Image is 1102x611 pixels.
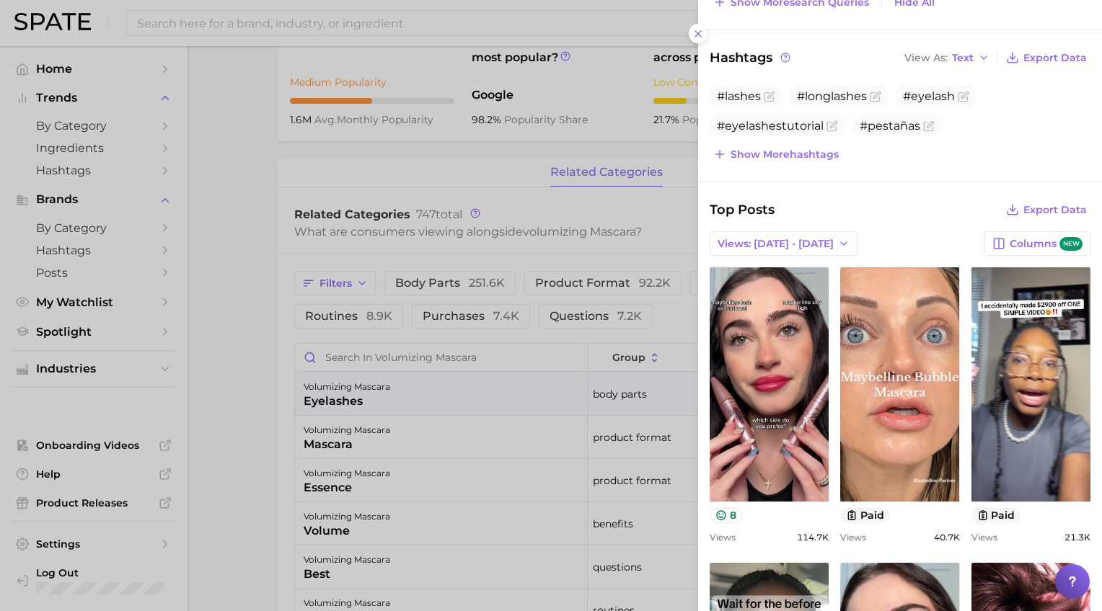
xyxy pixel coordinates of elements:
span: Columns [1010,237,1083,251]
span: #pestañas [860,119,920,133]
button: Show morehashtags [710,144,842,164]
button: Flag as miscategorized or irrelevant [923,120,935,132]
span: Top Posts [710,200,775,220]
span: Views [840,532,866,543]
span: Text [952,54,974,62]
button: Views: [DATE] - [DATE] [710,231,858,256]
button: 8 [710,508,742,523]
button: Export Data [1002,200,1090,220]
span: #longlashes [797,89,867,103]
span: #lashes [717,89,761,103]
span: Views [710,532,736,543]
span: Export Data [1023,204,1087,216]
span: #eyelash [903,89,955,103]
span: 114.7k [797,532,829,543]
span: Hashtags [710,48,793,68]
span: Export Data [1023,52,1087,64]
span: Show more hashtags [731,148,839,161]
button: Flag as miscategorized or irrelevant [958,91,969,102]
span: View As [904,54,948,62]
button: paid [971,508,1021,523]
span: 40.7k [934,532,960,543]
button: paid [840,508,890,523]
span: 21.3k [1064,532,1090,543]
span: Views [971,532,997,543]
button: Export Data [1002,48,1090,68]
button: Flag as miscategorized or irrelevant [764,91,775,102]
button: Flag as miscategorized or irrelevant [870,91,881,102]
button: Columnsnew [984,231,1090,256]
span: new [1059,237,1083,251]
button: Flag as miscategorized or irrelevant [827,120,838,132]
span: #eyelashestutorial [717,119,824,133]
span: Views: [DATE] - [DATE] [718,238,834,250]
button: View AsText [901,48,993,67]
